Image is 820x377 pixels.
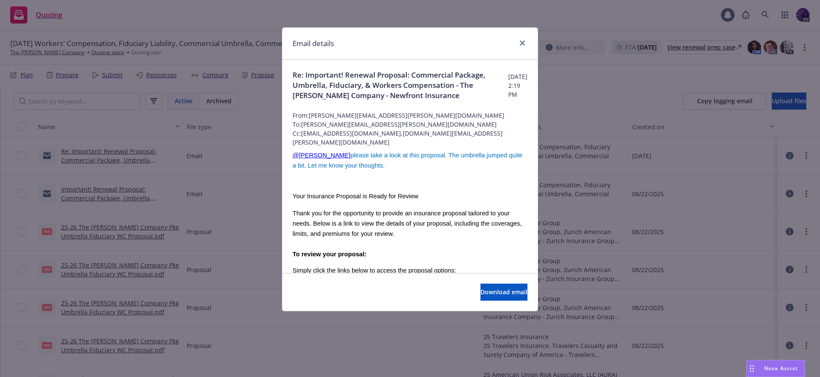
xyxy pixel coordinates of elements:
a: @[PERSON_NAME] [293,150,350,159]
span: Thank you for the opportunity to provide an insurance proposal tailored to your needs. Below is a... [293,210,522,237]
button: Download email [480,284,527,301]
span: Cc: [EMAIL_ADDRESS][DOMAIN_NAME],[DOMAIN_NAME][EMAIL_ADDRESS][PERSON_NAME][DOMAIN_NAME] [293,129,527,147]
span: Your Insurance Proposal is Ready for Review [293,193,418,200]
span: To review your proposal: [293,251,366,258]
a: close [517,38,527,48]
span: Download email [480,288,527,296]
span: To: [PERSON_NAME][EMAIL_ADDRESS][PERSON_NAME][DOMAIN_NAME] [293,120,527,129]
h1: Email details [293,38,334,49]
span: Nova Assist [764,365,798,372]
span: [DATE] 2:19 PM [508,72,527,99]
span: From: [PERSON_NAME][EMAIL_ADDRESS][PERSON_NAME][DOMAIN_NAME] [293,111,527,120]
span: Re: Important! Renewal Proposal: Commercial Package, Umbrella, Fiduciary, & Workers Compensation ... [293,70,508,101]
span: @[PERSON_NAME] [293,152,350,159]
div: Drag to move [747,360,757,377]
span: Simply click the links below to access the proposal options: [293,267,456,274]
button: Nova Assist [746,360,805,377]
span: please take a look at this proposal. The umbrella jumped quite a bit. Let me know your thoughts. [293,152,522,169]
